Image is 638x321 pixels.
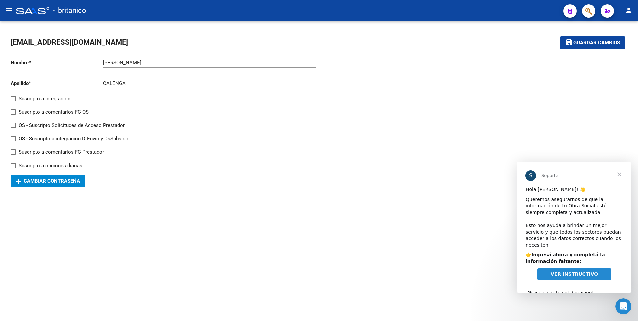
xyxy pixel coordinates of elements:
iframe: Intercom live chat [615,298,631,314]
span: Cambiar Contraseña [16,178,80,184]
div: ¡Gracias por tu colaboración! ​ [8,121,106,140]
iframe: Intercom live chat mensaje [517,162,631,293]
span: Suscripto a integración [19,95,70,103]
span: OS - Suscripto a integración DrEnvio y DsSubsidio [19,135,130,143]
span: Suscripto a opciones diarias [19,162,82,170]
span: Suscripto a comentarios FC OS [19,108,89,116]
button: Guardar cambios [560,36,625,49]
mat-icon: add [14,177,22,185]
span: [EMAIL_ADDRESS][DOMAIN_NAME] [11,38,128,46]
span: Suscripto a comentarios FC Prestador [19,148,104,156]
span: - britanico [53,3,86,18]
p: Apellido [11,80,103,87]
p: Nombre [11,59,103,66]
span: OS - Suscripto Solicitudes de Acceso Prestador [19,121,125,129]
mat-icon: save [565,38,573,46]
mat-icon: person [625,6,633,14]
span: Guardar cambios [573,40,620,46]
mat-icon: menu [5,6,13,14]
button: Cambiar Contraseña [11,175,85,187]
